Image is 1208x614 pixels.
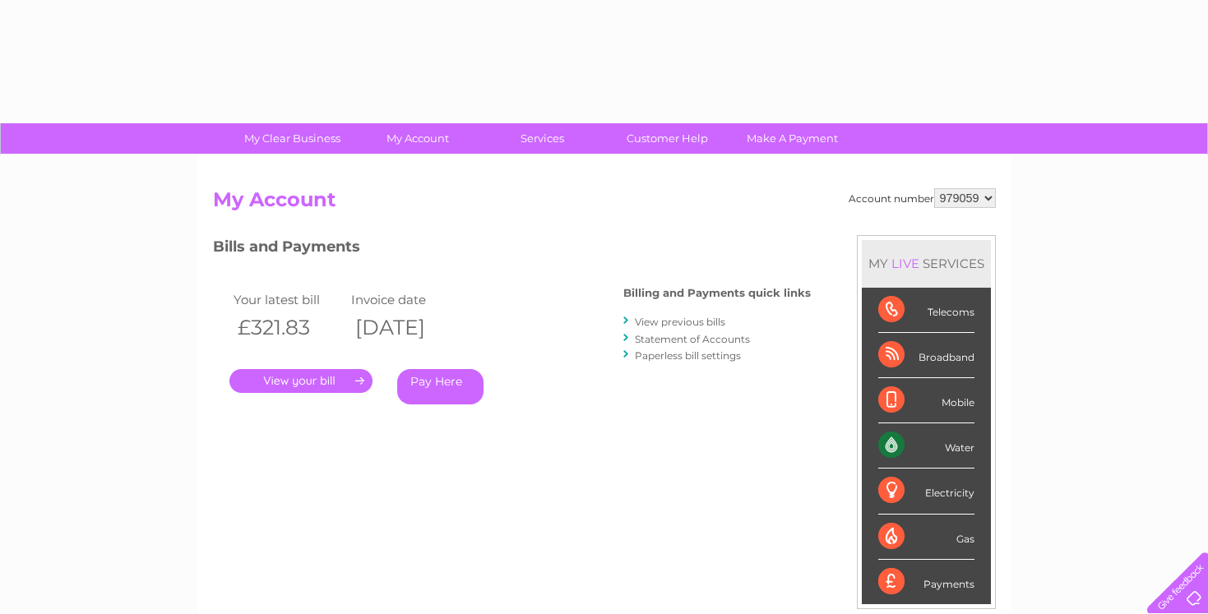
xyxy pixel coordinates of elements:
[878,378,974,423] div: Mobile
[213,188,996,219] h2: My Account
[397,369,484,404] a: Pay Here
[229,369,373,393] a: .
[229,289,348,311] td: Your latest bill
[347,311,465,344] th: [DATE]
[349,123,485,154] a: My Account
[878,423,974,469] div: Water
[635,333,750,345] a: Statement of Accounts
[878,288,974,333] div: Telecoms
[878,469,974,514] div: Electricity
[623,287,811,299] h4: Billing and Payments quick links
[635,349,741,362] a: Paperless bill settings
[878,333,974,378] div: Broadband
[878,560,974,604] div: Payments
[635,316,725,328] a: View previous bills
[474,123,610,154] a: Services
[878,515,974,560] div: Gas
[849,188,996,208] div: Account number
[862,240,991,287] div: MY SERVICES
[888,256,923,271] div: LIVE
[599,123,735,154] a: Customer Help
[347,289,465,311] td: Invoice date
[224,123,360,154] a: My Clear Business
[213,235,811,264] h3: Bills and Payments
[229,311,348,344] th: £321.83
[724,123,860,154] a: Make A Payment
